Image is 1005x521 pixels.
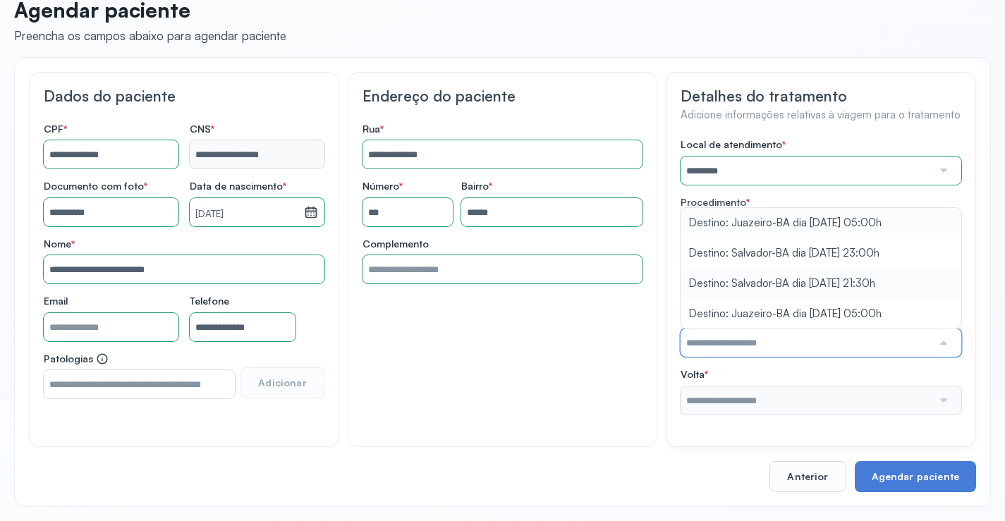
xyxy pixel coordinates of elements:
[681,196,746,208] span: Procedimento
[240,367,324,398] button: Adicionar
[681,368,708,381] span: Volta
[190,180,286,192] span: Data de nascimento
[769,461,846,492] button: Anterior
[855,461,976,492] button: Agendar paciente
[681,138,786,151] span: Local de atendimento
[14,28,286,43] div: Preencha os campos abaixo para agendar paciente
[44,87,324,105] h3: Dados do paciente
[363,238,429,250] span: Complemento
[363,123,384,135] span: Rua
[681,109,961,122] h4: Adicione informações relativas à viagem para o tratamento
[681,87,961,105] h3: Detalhes do tratamento
[190,123,214,135] span: CNS
[681,238,961,269] li: Destino: Salvador-BA dia [DATE] 23:00h
[44,295,68,307] span: Email
[681,269,961,299] li: Destino: Salvador-BA dia [DATE] 21:30h
[44,238,75,250] span: Nome
[44,180,147,192] span: Documento com foto
[44,123,67,135] span: CPF
[363,180,403,192] span: Número
[363,87,643,105] h3: Endereço do paciente
[681,208,961,238] li: Destino: Juazeiro-BA dia [DATE] 05:00h
[44,353,109,365] span: Patologias
[195,207,298,221] small: [DATE]
[190,295,229,307] span: Telefone
[461,180,492,192] span: Bairro
[681,299,961,329] li: Destino: Juazeiro-BA dia [DATE] 05:00h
